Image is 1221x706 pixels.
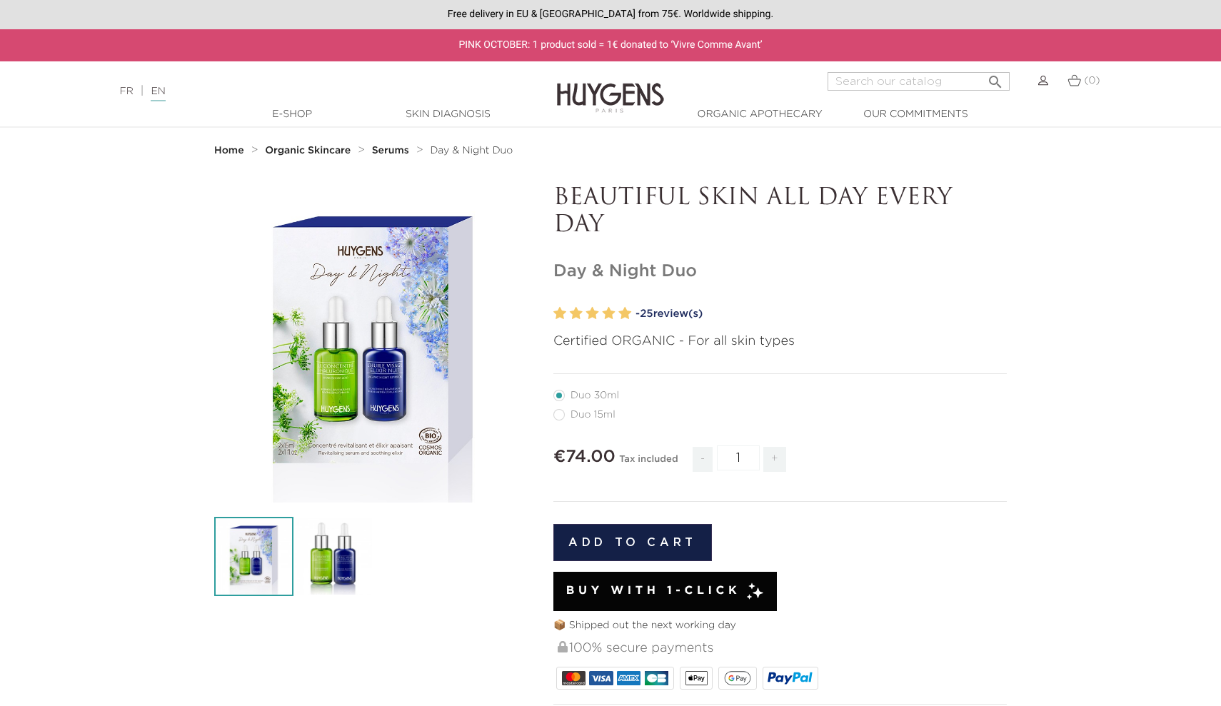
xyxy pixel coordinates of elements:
span: + [763,447,786,472]
strong: Serums [372,146,409,156]
a: Day & Night Duo [430,145,513,156]
a: Organic Skincare [265,145,354,156]
img: MASTERCARD [562,671,586,685]
a: Skin Diagnosis [376,107,519,122]
a: FR [119,86,133,96]
img: apple_pay [685,671,708,685]
div: Tax included [619,444,678,483]
label: 3 [586,303,599,324]
span: (0) [1084,76,1100,86]
span: 25 [640,308,653,319]
a: EN [151,86,165,101]
input: Search [828,72,1010,91]
i:  [987,69,1004,86]
label: Duo 15ml [553,409,633,420]
a: -25review(s) [635,303,1007,325]
a: Organic Apothecary [688,107,831,122]
label: 4 [602,303,615,324]
span: - [693,447,713,472]
label: Duo 30ml [553,390,636,401]
img: VISA [589,671,613,685]
p: 📦 Shipped out the next working day [553,618,1007,633]
p: BEAUTIFUL SKIN ALL DAY EVERY DAY [553,185,1007,240]
a: E-Shop [221,107,363,122]
p: Certified ORGANIC - For all skin types [553,332,1007,351]
a: Our commitments [844,107,987,122]
button: Add to cart [553,524,712,561]
img: CB_NATIONALE [645,671,668,685]
label: 1 [553,303,566,324]
a: Serums [372,145,413,156]
span: Day & Night Duo [430,146,513,156]
div: 100% secure payments [556,633,1007,664]
strong: Organic Skincare [265,146,351,156]
img: 100% secure payments [558,641,568,652]
a: Home [214,145,247,156]
strong: Home [214,146,244,156]
img: google_pay [724,671,751,685]
button:  [983,68,1008,87]
img: Huygens [557,60,664,115]
div: | [112,83,498,100]
label: 2 [570,303,583,324]
img: AMEX [617,671,640,685]
span: €74.00 [553,448,615,465]
input: Quantity [717,445,760,470]
label: 5 [618,303,631,324]
h1: Day & Night Duo [553,261,1007,282]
